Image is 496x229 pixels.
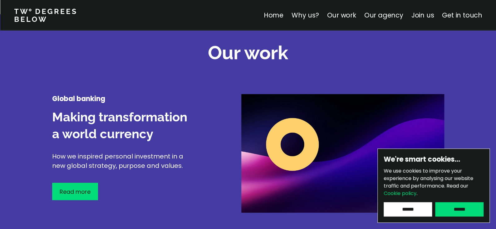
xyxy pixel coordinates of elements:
[384,167,484,197] p: We use cookies to improve your experience by analysing our website traffic and performance.
[384,190,416,197] a: Cookie policy
[364,11,403,20] a: Our agency
[52,109,196,142] h3: Making transformation a world currency
[208,40,288,66] h2: Our work
[384,155,484,164] h6: We're smart cookies…
[327,11,356,20] a: Our work
[442,11,482,20] a: Get in touch
[60,188,91,196] p: Read more
[411,11,434,20] a: Join us
[291,11,319,20] a: Why us?
[52,152,196,170] p: How we inspired personal investment in a new global strategy, purpose and values.
[263,11,283,20] a: Home
[384,182,468,197] span: Read our .
[52,94,196,104] h4: Global banking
